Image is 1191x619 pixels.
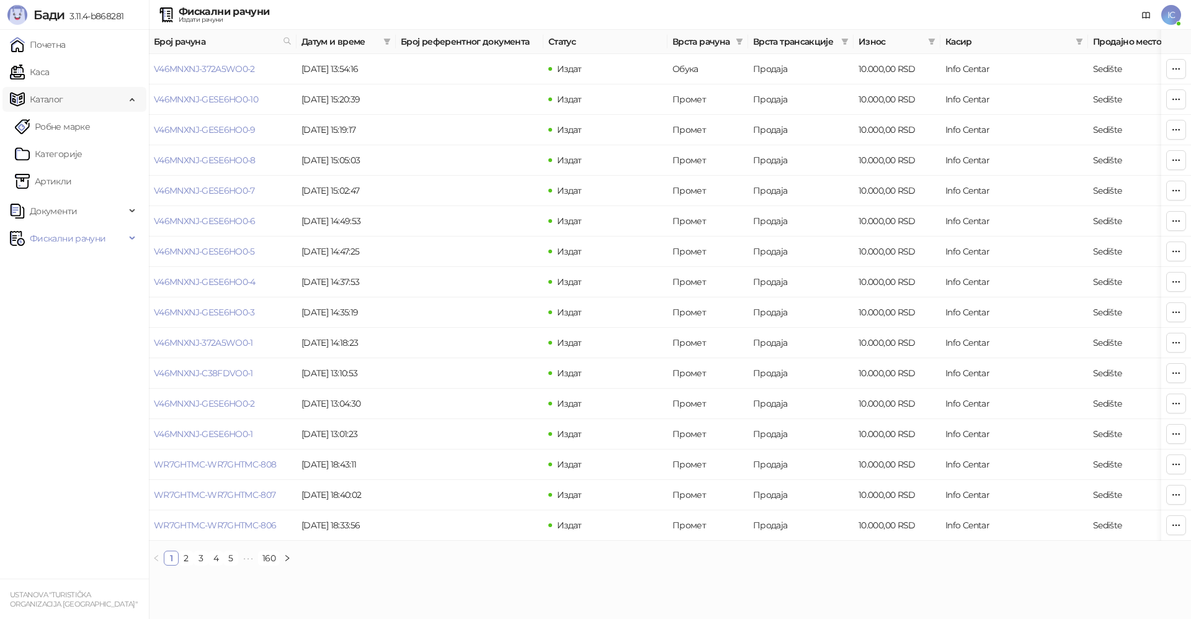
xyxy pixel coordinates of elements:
td: Info Centar [940,145,1088,176]
a: Каса [10,60,49,84]
span: filter [383,38,391,45]
span: IC [1161,5,1181,25]
td: 10.000,00 RSD [854,450,940,480]
li: 3 [194,551,208,566]
td: Info Centar [940,510,1088,541]
td: 10.000,00 RSD [854,389,940,419]
td: [DATE] 14:35:19 [297,297,396,328]
span: Издат [557,307,582,318]
a: 2 [179,551,193,565]
td: WR7GHTMC-WR7GHTMC-806 [149,510,297,541]
td: [DATE] 14:37:53 [297,267,396,297]
td: [DATE] 18:40:02 [297,480,396,510]
a: Робне марке [15,114,90,139]
a: V46MNXNJ-GESE6HO0-10 [154,94,258,105]
span: ••• [238,551,258,566]
td: Продаја [748,267,854,297]
td: Продаја [748,176,854,206]
a: V46MNXNJ-GESE6HO0-3 [154,307,255,318]
td: 10.000,00 RSD [854,297,940,328]
td: Промет [667,450,748,480]
td: [DATE] 14:49:53 [297,206,396,237]
a: WR7GHTMC-WR7GHTMC-808 [154,459,277,470]
td: Продаја [748,54,854,84]
td: Продаја [748,358,854,389]
a: 5 [224,551,238,565]
td: [DATE] 14:18:23 [297,328,396,358]
td: Продаја [748,115,854,145]
td: WR7GHTMC-WR7GHTMC-807 [149,480,297,510]
td: V46MNXNJ-GESE6HO0-4 [149,267,297,297]
button: right [280,551,295,566]
span: filter [733,32,746,51]
span: Издат [557,398,582,409]
a: 160 [259,551,279,565]
td: Продаја [748,389,854,419]
small: USTANOVA "TURISTIČKA ORGANIZACIJA [GEOGRAPHIC_DATA]" [10,590,137,608]
li: Следећа страна [280,551,295,566]
td: Промет [667,84,748,115]
th: Број референтног документа [396,30,543,54]
li: Следећих 5 Страна [238,551,258,566]
td: Info Centar [940,237,1088,267]
td: 10.000,00 RSD [854,176,940,206]
td: [DATE] 18:43:11 [297,450,396,480]
td: Промет [667,389,748,419]
td: [DATE] 13:10:53 [297,358,396,389]
span: Издат [557,94,582,105]
td: 10.000,00 RSD [854,206,940,237]
td: Info Centar [940,297,1088,328]
td: 10.000,00 RSD [854,145,940,176]
a: V46MNXNJ-GESE6HO0-1 [154,428,253,440]
span: Издат [557,185,582,196]
td: Промет [667,267,748,297]
a: V46MNXNJ-GESE6HO0-5 [154,246,255,257]
td: V46MNXNJ-C38FDVO0-1 [149,358,297,389]
td: [DATE] 15:19:17 [297,115,396,145]
span: filter [736,38,743,45]
li: 160 [258,551,280,566]
span: Издат [557,428,582,440]
td: Промет [667,237,748,267]
td: Промет [667,419,748,450]
td: Промет [667,480,748,510]
td: Продаја [748,328,854,358]
li: 2 [179,551,194,566]
span: Издат [557,63,582,75]
td: Продаја [748,480,854,510]
span: Издат [557,520,582,531]
td: Продаја [748,419,854,450]
span: Број рачуна [154,35,278,48]
a: V46MNXNJ-GESE6HO0-4 [154,276,256,287]
th: Врста рачуна [667,30,748,54]
span: filter [928,38,935,45]
td: Info Centar [940,389,1088,419]
span: Издат [557,215,582,227]
td: Info Centar [940,480,1088,510]
td: Промет [667,115,748,145]
td: Промет [667,510,748,541]
td: Info Centar [940,358,1088,389]
td: 10.000,00 RSD [854,480,940,510]
td: [DATE] 18:33:56 [297,510,396,541]
a: WR7GHTMC-WR7GHTMC-807 [154,489,276,500]
td: Info Centar [940,115,1088,145]
td: 10.000,00 RSD [854,267,940,297]
span: Фискални рачуни [30,226,105,251]
td: 10.000,00 RSD [854,84,940,115]
a: Почетна [10,32,66,57]
td: Продаја [748,297,854,328]
a: ArtikliАртикли [15,169,72,194]
a: V46MNXNJ-GESE6HO0-6 [154,215,256,227]
td: Info Centar [940,419,1088,450]
li: 1 [164,551,179,566]
td: V46MNXNJ-GESE6HO0-3 [149,297,297,328]
td: Промет [667,358,748,389]
span: right [283,554,291,562]
span: Издат [557,489,582,500]
td: [DATE] 13:04:30 [297,389,396,419]
a: V46MNXNJ-372A5WO0-1 [154,337,253,348]
td: 10.000,00 RSD [854,510,940,541]
th: Касир [940,30,1088,54]
td: 10.000,00 RSD [854,237,940,267]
